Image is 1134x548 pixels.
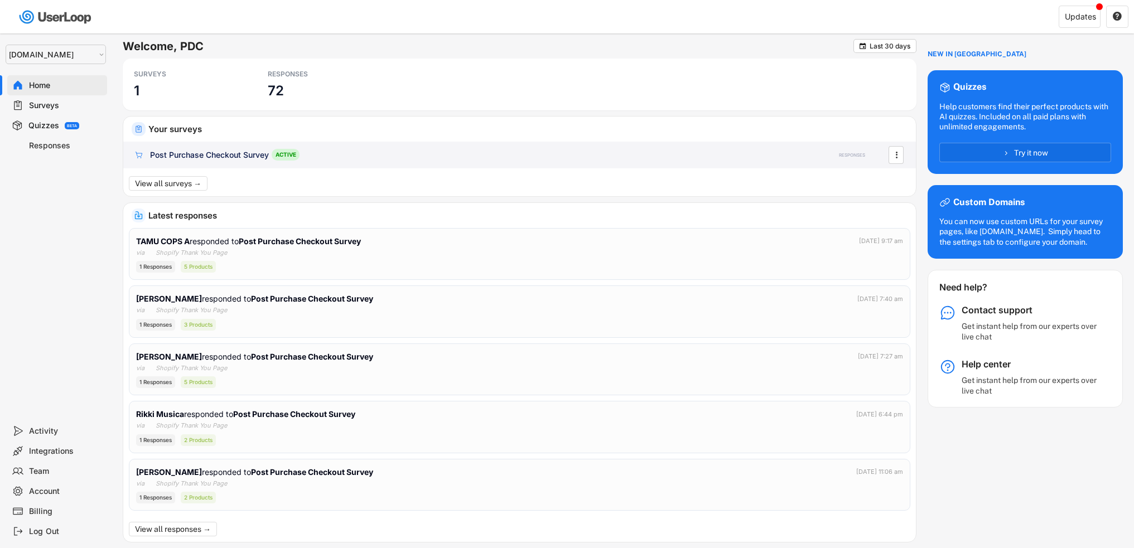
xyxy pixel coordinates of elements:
div: [DATE] 6:44 pm [856,410,903,419]
div: 2 Products [181,434,216,446]
div: responded to [136,408,358,420]
div: Home [29,80,103,91]
strong: [PERSON_NAME] [136,467,202,477]
div: [DATE] 11:06 am [856,467,903,477]
div: Billing [29,506,103,517]
div: You can now use custom URLs for your survey pages, like [DOMAIN_NAME]. Simply head to the setting... [939,216,1111,247]
div: Shopify Thank You Page [156,248,227,258]
strong: TAMU COPS A [136,236,190,246]
strong: Post Purchase Checkout Survey [251,294,373,303]
div: Need help? [939,282,1017,293]
div: [DATE] 7:27 am [858,352,903,361]
div: via [136,248,144,258]
img: yH5BAEAAAAALAAAAAABAAEAAAIBRAA7 [147,249,153,256]
div: Surveys [29,100,103,111]
div: via [136,421,144,430]
div: RESPONSES [839,152,865,158]
div: Shopify Thank You Page [156,363,227,373]
div: 1 Responses [136,261,175,273]
div: responded to [136,293,375,304]
div: Help center [962,358,1101,370]
div: via [136,305,144,315]
div: 5 Products [181,376,216,388]
div: SURVEYS [134,70,234,79]
div: Custom Domains [953,197,1025,208]
img: yH5BAEAAAAALAAAAAABAAEAAAIBRAA7 [147,307,153,314]
strong: Post Purchase Checkout Survey [233,409,355,419]
div: Help customers find their perfect products with AI quizzes. Included on all paid plans with unlim... [939,101,1111,132]
div: Latest responses [148,211,908,220]
div: NEW IN [GEOGRAPHIC_DATA] [928,50,1026,59]
text:  [895,149,897,161]
text:  [1113,11,1122,21]
div: Shopify Thank You Page [156,479,227,488]
div: Get instant help from our experts over live chat [962,321,1101,341]
text:  [860,42,866,50]
div: Post Purchase Checkout Survey [150,149,269,161]
div: 5 Products [181,261,216,273]
div: Shopify Thank You Page [156,421,227,430]
div: via [136,479,144,488]
div: 1 Responses [136,434,175,446]
strong: [PERSON_NAME] [136,294,202,303]
strong: Rikki Musica [136,409,184,419]
div: Quizzes [28,120,59,131]
div: responded to [136,235,363,247]
strong: [PERSON_NAME] [136,352,202,361]
button:  [1112,12,1122,22]
div: [DATE] 9:17 am [859,236,903,246]
h3: 1 [134,82,139,99]
div: Team [29,466,103,477]
strong: Post Purchase Checkout Survey [251,352,373,361]
button:  [891,147,902,163]
div: Your surveys [148,125,908,133]
div: 1 Responses [136,319,175,331]
button: Try it now [939,143,1111,162]
div: Updates [1065,13,1096,21]
div: BETA [67,124,77,128]
h6: Welcome, PDC [123,39,853,54]
div: 1 Responses [136,492,175,503]
div: responded to [136,351,375,362]
div: Log Out [29,526,103,537]
button: View all responses → [129,522,217,536]
strong: Post Purchase Checkout Survey [251,467,373,477]
div: Account [29,486,103,497]
div: Contact support [962,304,1101,316]
div: 3 Products [181,319,216,331]
div: Last 30 days [870,43,910,50]
img: yH5BAEAAAAALAAAAAABAAEAAAIBRAA7 [147,365,153,371]
div: Activity [29,426,103,437]
strong: Post Purchase Checkout Survey [239,236,361,246]
span: Try it now [1014,149,1048,157]
img: IncomingMajor.svg [134,211,143,220]
div: responded to [136,466,375,478]
div: 2 Products [181,492,216,503]
div: via [136,363,144,373]
div: Quizzes [953,81,986,93]
img: userloop-logo-01.svg [17,6,95,28]
h3: 72 [268,82,284,99]
div: [DATE] 7:40 am [857,294,903,304]
div: Integrations [29,446,103,457]
img: yH5BAEAAAAALAAAAAABAAEAAAIBRAA7 [147,423,153,429]
button:  [858,42,867,50]
img: yH5BAEAAAAALAAAAAABAAEAAAIBRAA7 [147,480,153,487]
div: RESPONSES [268,70,368,79]
div: 1 Responses [136,376,175,388]
div: Responses [29,140,103,151]
div: ACTIVE [272,149,300,161]
div: Shopify Thank You Page [156,305,227,315]
button: View all surveys → [129,176,208,191]
div: Get instant help from our experts over live chat [962,375,1101,395]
